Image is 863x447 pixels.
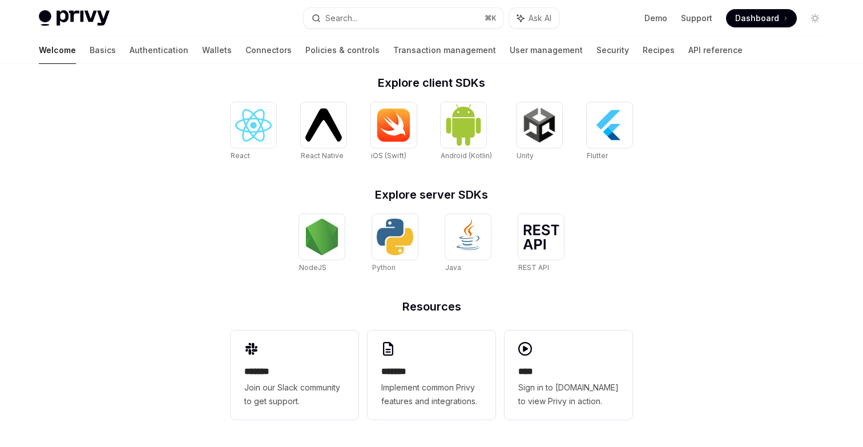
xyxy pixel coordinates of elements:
[643,37,675,64] a: Recipes
[301,151,344,160] span: React Native
[372,263,396,272] span: Python
[681,13,712,24] a: Support
[325,11,357,25] div: Search...
[376,108,412,142] img: iOS (Swift)
[521,107,558,143] img: Unity
[445,103,482,146] img: Android (Kotlin)
[371,151,406,160] span: iOS (Swift)
[39,37,76,64] a: Welcome
[231,151,250,160] span: React
[441,151,492,160] span: Android (Kotlin)
[591,107,628,143] img: Flutter
[301,102,346,162] a: React NativeReact Native
[441,102,492,162] a: Android (Kotlin)Android (Kotlin)
[596,37,629,64] a: Security
[393,37,496,64] a: Transaction management
[130,37,188,64] a: Authentication
[505,331,632,420] a: ****Sign in to [DOMAIN_NAME] to view Privy in action.
[726,9,797,27] a: Dashboard
[445,263,461,272] span: Java
[244,381,345,408] span: Join our Slack community to get support.
[304,8,503,29] button: Search...⌘K
[231,77,632,88] h2: Explore client SDKs
[202,37,232,64] a: Wallets
[39,10,110,26] img: light logo
[305,108,342,141] img: React Native
[90,37,116,64] a: Basics
[518,214,564,273] a: REST APIREST API
[806,9,824,27] button: Toggle dark mode
[368,331,495,420] a: **** **Implement common Privy features and integrations.
[377,219,413,255] img: Python
[587,102,632,162] a: FlutterFlutter
[299,214,345,273] a: NodeJSNodeJS
[644,13,667,24] a: Demo
[517,102,562,162] a: UnityUnity
[235,109,272,142] img: React
[231,102,276,162] a: ReactReact
[381,381,482,408] span: Implement common Privy features and integrations.
[371,102,417,162] a: iOS (Swift)iOS (Swift)
[245,37,292,64] a: Connectors
[304,219,340,255] img: NodeJS
[450,219,486,255] img: Java
[529,13,551,24] span: Ask AI
[735,13,779,24] span: Dashboard
[305,37,380,64] a: Policies & controls
[299,263,326,272] span: NodeJS
[509,8,559,29] button: Ask AI
[517,151,534,160] span: Unity
[445,214,491,273] a: JavaJava
[587,151,608,160] span: Flutter
[485,14,497,23] span: ⌘ K
[231,301,632,312] h2: Resources
[231,331,358,420] a: **** **Join our Slack community to get support.
[231,189,632,200] h2: Explore server SDKs
[688,37,743,64] a: API reference
[518,381,619,408] span: Sign in to [DOMAIN_NAME] to view Privy in action.
[510,37,583,64] a: User management
[372,214,418,273] a: PythonPython
[523,224,559,249] img: REST API
[518,263,549,272] span: REST API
